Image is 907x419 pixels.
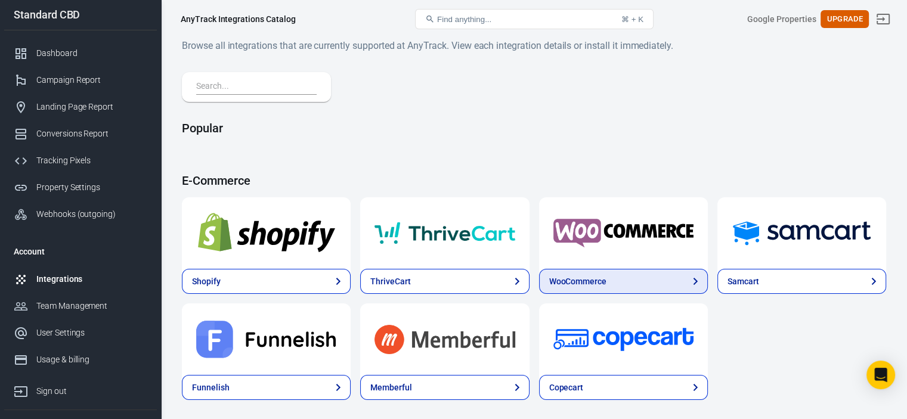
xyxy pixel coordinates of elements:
[728,275,759,288] div: Samcart
[36,327,147,339] div: User Settings
[4,373,157,405] a: Sign out
[36,273,147,285] div: Integrations
[36,353,147,366] div: Usage & billing
[360,375,529,400] a: Memberful
[192,275,221,288] div: Shopify
[182,173,886,188] h4: E-Commerce
[196,79,312,95] input: Search...
[36,208,147,221] div: Webhooks (outgoing)
[36,300,147,312] div: Team Management
[196,212,336,254] img: Shopify
[539,197,708,269] a: WooCommerce
[4,67,157,94] a: Campaign Report
[732,212,872,254] img: Samcart
[360,303,529,375] a: Memberful
[553,318,694,361] img: Copecart
[553,212,694,254] img: WooCommerce
[36,101,147,113] div: Landing Page Report
[182,38,886,53] h6: Browse all integrations that are currently supported at AnyTrack. View each integration details o...
[370,275,411,288] div: ThriveCart
[539,303,708,375] a: Copecart
[4,237,157,266] li: Account
[36,181,147,194] div: Property Settings
[4,266,157,293] a: Integrations
[821,10,869,29] button: Upgrade
[4,40,157,67] a: Dashboard
[4,147,157,174] a: Tracking Pixels
[4,94,157,120] a: Landing Page Report
[4,120,157,147] a: Conversions Report
[869,5,897,33] a: Sign out
[374,318,515,361] img: Memberful
[196,318,336,361] img: Funnelish
[374,212,515,254] img: ThriveCart
[182,121,886,135] h4: Popular
[36,385,147,398] div: Sign out
[182,303,351,375] a: Funnelish
[549,275,606,288] div: WooCommerce
[866,361,895,389] div: Open Intercom Messenger
[539,375,708,400] a: Copecart
[360,197,529,269] a: ThriveCart
[747,13,816,26] div: Account id: sA5kXkGz
[36,47,147,60] div: Dashboard
[4,319,157,346] a: User Settings
[4,174,157,201] a: Property Settings
[717,269,886,294] a: Samcart
[181,13,296,25] div: AnyTrack Integrations Catalog
[360,269,529,294] a: ThriveCart
[4,293,157,319] a: Team Management
[182,375,351,400] a: Funnelish
[4,346,157,373] a: Usage & billing
[36,128,147,140] div: Conversions Report
[539,269,708,294] a: WooCommerce
[415,9,654,29] button: Find anything...⌘ + K
[192,381,230,394] div: Funnelish
[182,197,351,269] a: Shopify
[182,269,351,294] a: Shopify
[4,10,157,20] div: Standard CBD
[4,201,157,228] a: Webhooks (outgoing)
[717,197,886,269] a: Samcart
[36,154,147,167] div: Tracking Pixels
[36,74,147,86] div: Campaign Report
[370,381,412,394] div: Memberful
[621,15,643,24] div: ⌘ + K
[437,15,491,24] span: Find anything...
[549,381,584,394] div: Copecart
